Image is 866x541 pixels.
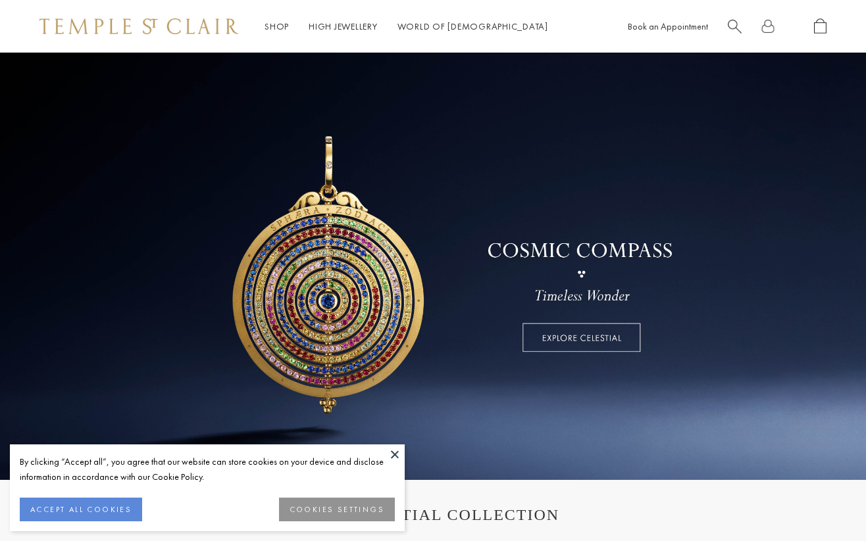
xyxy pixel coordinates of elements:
button: ACCEPT ALL COOKIES [20,498,142,521]
a: Open Shopping Bag [814,18,827,35]
a: World of [DEMOGRAPHIC_DATA]World of [DEMOGRAPHIC_DATA] [397,20,548,32]
a: ShopShop [265,20,289,32]
button: COOKIES SETTINGS [279,498,395,521]
nav: Main navigation [265,18,548,35]
h1: THE CELESTIAL COLLECTION [53,506,813,524]
div: By clicking “Accept all”, you agree that our website can store cookies on your device and disclos... [20,454,395,484]
img: Temple St. Clair [39,18,238,34]
a: High JewelleryHigh Jewellery [309,20,378,32]
a: Book an Appointment [628,20,708,32]
a: Search [728,18,742,35]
